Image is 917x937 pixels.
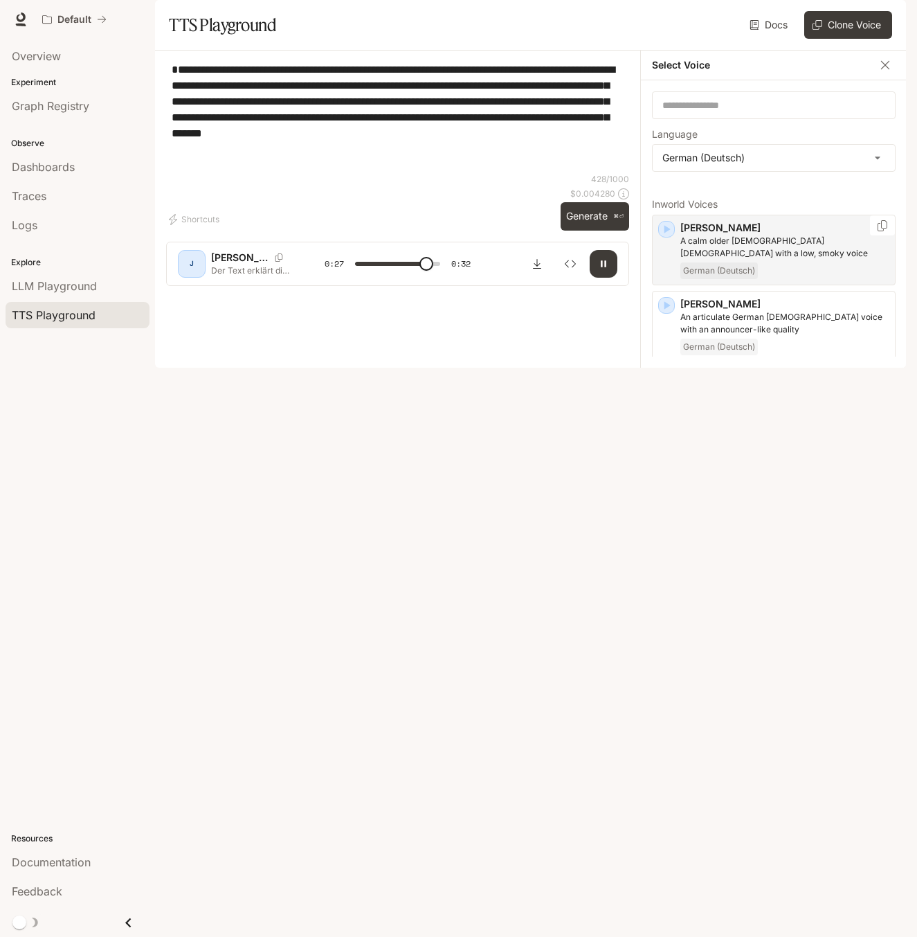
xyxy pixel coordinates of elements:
p: Der Text erklärt die Wichtigkeit von Blutspenden, da täglich 15.000 Spenden in [GEOGRAPHIC_DATA] ... [211,265,291,276]
p: Language [652,130,698,139]
div: J [181,253,203,275]
span: German (Deutsch) [680,262,758,279]
button: Copy Voice ID [269,253,289,262]
button: Clone Voice [804,11,892,39]
button: Shortcuts [166,208,225,231]
p: A calm older German female with a low, smoky voice [680,235,889,260]
div: German (Deutsch) [653,145,895,171]
span: 0:27 [325,257,344,271]
h1: TTS Playground [169,11,276,39]
p: Inworld Voices [652,199,896,209]
button: Download audio [523,250,551,278]
button: Copy Voice ID [875,220,889,231]
button: Inspect [556,250,584,278]
p: [PERSON_NAME] [680,297,889,311]
button: Generate⌘⏎ [561,202,629,231]
a: Docs [747,11,793,39]
p: [PERSON_NAME] [680,221,889,235]
span: 0:32 [451,257,471,271]
span: German (Deutsch) [680,339,758,355]
p: An articulate German male voice with an announcer-like quality [680,311,889,336]
button: All workspaces [36,6,113,33]
p: [PERSON_NAME] [211,251,269,265]
p: ⌘⏎ [613,213,624,221]
p: Default [57,14,91,26]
